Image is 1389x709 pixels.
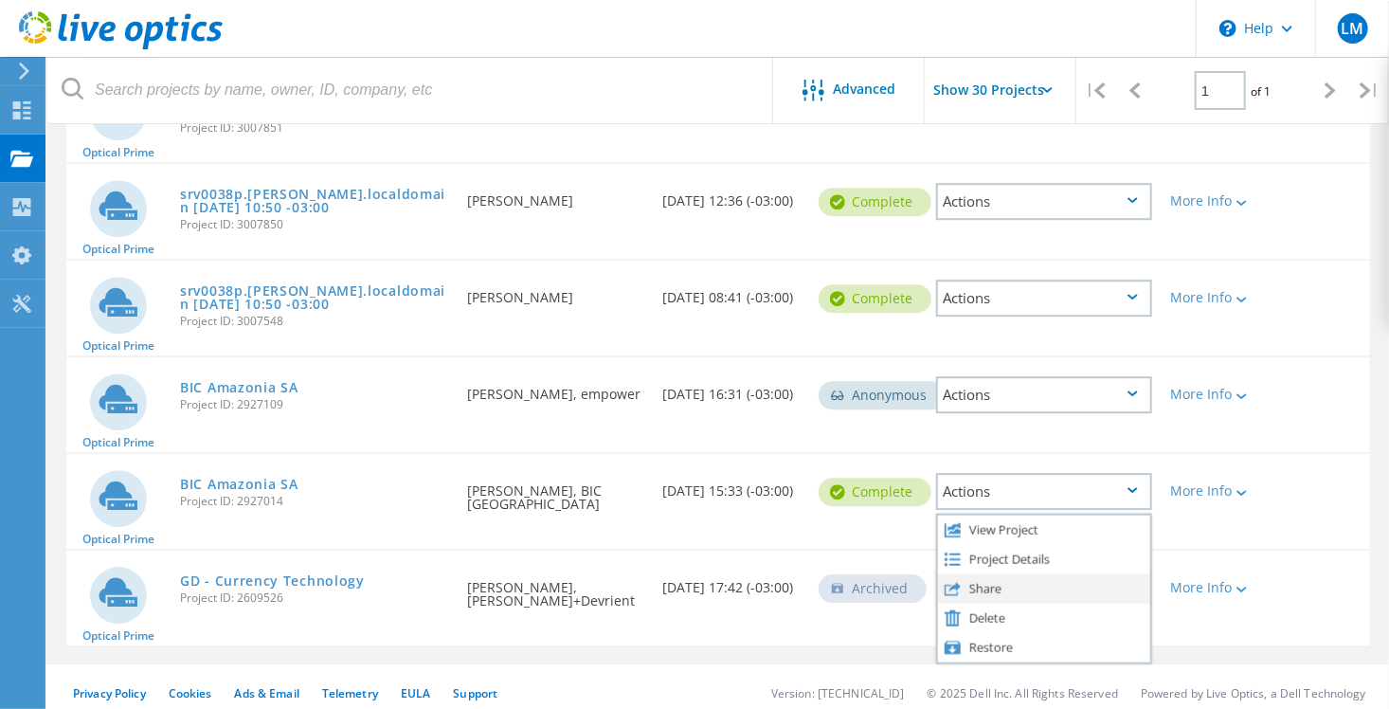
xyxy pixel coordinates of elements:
[458,164,653,227] div: [PERSON_NAME]
[458,357,653,420] div: [PERSON_NAME], empower
[180,381,298,394] a: BIC Amazonia SA
[1171,194,1256,208] div: More Info
[458,261,653,323] div: [PERSON_NAME]
[936,280,1152,317] div: Actions
[82,147,154,158] span: Optical Prime
[938,632,1150,662] div: Restore
[1171,484,1256,498] div: More Info
[180,399,448,410] span: Project ID: 2927109
[936,473,1152,510] div: Actions
[82,534,154,545] span: Optical Prime
[82,437,154,448] span: Optical Prime
[771,685,905,701] li: Version: [TECHNICAL_ID]
[19,40,223,53] a: Live Optics Dashboard
[928,685,1118,701] li: © 2025 Dell Inc. All Rights Reserved
[819,574,927,603] div: Archived
[180,219,448,230] span: Project ID: 3007850
[1171,291,1256,304] div: More Info
[235,685,299,701] a: Ads & Email
[82,340,154,352] span: Optical Prime
[653,551,809,613] div: [DATE] 17:42 (-03:00)
[936,183,1152,220] div: Actions
[180,188,448,214] a: srv0038p.[PERSON_NAME].localdomain [DATE] 10:50 -03:00
[938,544,1150,573] div: Project Details
[1141,685,1366,701] li: Powered by Live Optics, a Dell Technology
[938,573,1150,603] div: Share
[180,316,448,327] span: Project ID: 3007548
[653,357,809,420] div: [DATE] 16:31 (-03:00)
[73,685,146,701] a: Privacy Policy
[1171,388,1256,401] div: More Info
[819,478,931,506] div: Complete
[458,551,653,627] div: [PERSON_NAME], [PERSON_NAME]+Devrient
[819,188,931,216] div: Complete
[1251,83,1271,100] span: of 1
[653,454,809,517] div: [DATE] 15:33 (-03:00)
[82,630,154,642] span: Optical Prime
[458,454,653,530] div: [PERSON_NAME], BIC [GEOGRAPHIC_DATA]
[1341,21,1363,36] span: LM
[180,592,448,604] span: Project ID: 2609526
[819,284,931,313] div: Complete
[169,685,212,701] a: Cookies
[1076,57,1115,124] div: |
[322,685,378,701] a: Telemetry
[1171,581,1256,594] div: More Info
[180,284,448,311] a: srv0038p.[PERSON_NAME].localdomain [DATE] 10:50 -03:00
[936,376,1152,413] div: Actions
[1350,57,1389,124] div: |
[180,574,365,588] a: GD - Currency Technology
[938,515,1150,544] div: View Project
[180,122,448,134] span: Project ID: 3007851
[938,603,1150,632] div: Delete
[653,164,809,227] div: [DATE] 12:36 (-03:00)
[401,685,430,701] a: EULA
[82,244,154,255] span: Optical Prime
[1219,20,1236,37] svg: \n
[453,685,497,701] a: Support
[834,82,896,96] span: Advanced
[47,57,774,123] input: Search projects by name, owner, ID, company, etc
[653,261,809,323] div: [DATE] 08:41 (-03:00)
[819,381,946,409] div: Anonymous
[180,478,298,491] a: BIC Amazonia SA
[180,496,448,507] span: Project ID: 2927014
